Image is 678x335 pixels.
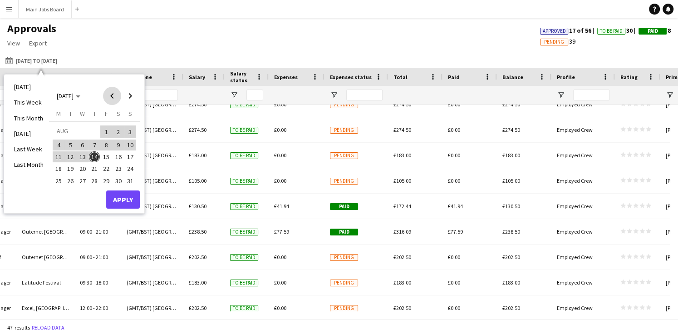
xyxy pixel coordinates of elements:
a: Export [25,37,50,49]
span: To be paid [230,178,258,185]
input: Profile Filter Input [573,90,609,100]
div: (GMT/BST) [GEOGRAPHIC_DATA] [121,245,183,270]
button: Open Filter Menu [330,91,338,99]
span: £0.00 [274,152,286,159]
span: 12 [65,151,76,162]
button: 07-08-2025 [88,139,100,151]
button: 26-08-2025 [64,175,76,187]
span: £0.00 [274,279,286,286]
span: 09:00 [80,228,92,235]
span: Rating [620,74,638,80]
span: Pending [330,101,358,108]
span: Balance [502,74,523,80]
span: 6 [77,140,88,150]
div: Outernet [GEOGRAPHIC_DATA] [16,219,74,244]
button: Apply [106,190,140,209]
div: (GMT/BST) [GEOGRAPHIC_DATA] [121,168,183,193]
span: 3 [125,125,136,138]
li: Last Week [9,141,49,157]
button: 24-08-2025 [124,163,136,175]
div: Latitude Festival [16,270,74,295]
span: To be paid [230,254,258,261]
span: Export [29,39,47,47]
span: £0.00 [274,126,286,133]
span: £274.50 [189,126,206,133]
button: 06-08-2025 [77,139,88,151]
span: £202.50 [393,305,411,311]
button: 18-08-2025 [53,163,64,175]
span: - [93,228,95,235]
button: Open Filter Menu [230,91,238,99]
span: 19 [65,164,76,175]
span: £0.00 [274,305,286,311]
div: Outernet [GEOGRAPHIC_DATA] [16,245,74,270]
span: £202.50 [189,305,206,311]
span: 26 [65,175,76,186]
div: (GMT/BST) [GEOGRAPHIC_DATA] [121,117,183,142]
span: Employed Crew [557,305,593,311]
span: Location [22,74,44,80]
input: Salary status Filter Input [246,90,263,100]
span: - [93,254,95,260]
span: View [7,39,20,47]
span: 18:00 [96,279,108,286]
span: Employed Crew [557,126,593,133]
span: To be paid [230,305,258,312]
span: £0.00 [274,101,286,108]
span: £41.94 [274,203,289,210]
button: 30-08-2025 [112,175,124,187]
span: 16 [113,151,124,162]
span: Profile [557,74,575,80]
span: 15 [101,151,112,162]
span: 18 [53,164,64,175]
span: 9 [113,140,124,150]
span: Employed Crew [557,279,593,286]
li: This Week [9,95,49,110]
span: 25 [53,175,64,186]
span: 17 [125,151,136,162]
button: 13-08-2025 [77,151,88,163]
span: £0.00 [448,177,460,184]
span: 2 [113,125,124,138]
span: - [93,305,95,311]
span: 21:00 [96,228,108,235]
a: View [4,37,24,49]
button: [DATE] to [DATE] [4,55,59,66]
span: 5 [65,140,76,150]
li: [DATE] [9,126,49,141]
span: 27 [77,175,88,186]
span: Pending [330,280,358,286]
span: 17 of 56 [540,26,597,35]
span: £105.00 [502,177,520,184]
button: 22-08-2025 [100,163,112,175]
button: 12-08-2025 [64,151,76,163]
span: £77.59 [274,228,289,235]
button: 16-08-2025 [112,151,124,163]
span: 8 [639,26,671,35]
span: Salary [189,74,205,80]
span: To Be Paid [600,28,623,34]
span: 1 [101,125,112,138]
span: 4 [53,140,64,150]
button: 03-08-2025 [124,125,136,139]
span: £183.00 [189,152,206,159]
span: £274.50 [502,101,520,108]
button: 09-08-2025 [112,139,124,151]
button: 19-08-2025 [64,163,76,175]
li: Last Month [9,157,49,172]
div: (GMT/BST) [GEOGRAPHIC_DATA] [121,92,183,117]
div: (GMT/BST) [GEOGRAPHIC_DATA] [121,270,183,295]
button: 14-08-2025 [88,151,100,163]
span: £274.50 [502,126,520,133]
button: Next month [121,87,139,105]
span: £274.50 [189,101,206,108]
button: Main Jobs Board [19,0,72,18]
span: £202.50 [502,254,520,260]
span: Time [80,74,93,80]
span: Expenses status [330,74,372,80]
button: 23-08-2025 [112,163,124,175]
span: Paid [330,229,358,235]
span: T [93,110,96,118]
span: 10 [125,140,136,150]
span: [DATE] [57,92,74,100]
